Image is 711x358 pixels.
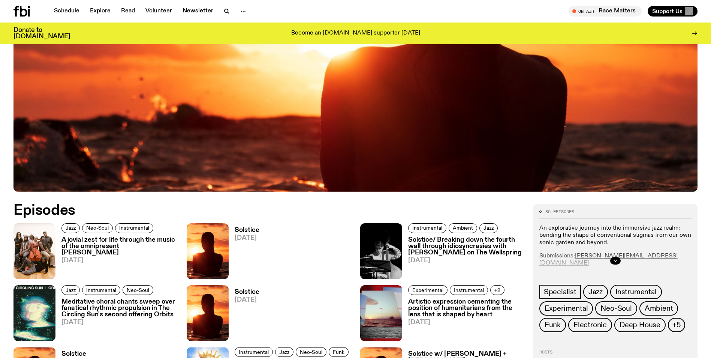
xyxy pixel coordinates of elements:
[61,351,86,357] h3: Solstice
[610,285,662,299] a: Instrumental
[119,225,149,231] span: Instrumental
[539,301,593,316] a: Experimental
[449,223,477,233] a: Ambient
[490,285,504,295] button: +2
[408,237,524,256] h3: Solstice/ Breaking down the fourth wall through idiosyncrasies with [PERSON_NAME] on The Wellspring
[545,304,588,313] span: Experimental
[652,8,683,15] span: Support Us
[123,285,153,295] a: Neo-Soul
[402,237,524,279] a: Solstice/ Breaking down the fourth wall through idiosyncrasies with [PERSON_NAME] on The Wellspri...
[672,321,681,329] span: +5
[412,287,443,293] span: Experimental
[61,319,178,326] span: [DATE]
[61,285,80,295] a: Jazz
[61,223,80,233] a: Jazz
[61,299,178,318] h3: Meditative choral chants sweep over fanatical rhythmic propulsion in The Circling Sun's second of...
[333,349,344,355] span: Funk
[235,289,259,295] h3: Solstice
[648,6,698,17] button: Support Us
[539,225,692,247] p: An explorative journey into the immersive jazz realm; bending the shape of conventional stigmas f...
[408,285,448,295] a: Experimental
[117,6,139,17] a: Read
[291,30,420,37] p: Become an [DOMAIN_NAME] supporter [DATE]
[453,225,473,231] span: Ambient
[55,237,178,279] a: A jovial zest for life through the music of the omnipresent [PERSON_NAME][DATE]
[86,225,109,231] span: Neo-Soul
[66,225,76,231] span: Jazz
[539,285,581,299] a: Specialist
[494,287,500,293] span: +2
[614,318,666,332] a: Deep House
[568,318,612,332] a: Electronic
[408,223,446,233] a: Instrumental
[412,225,442,231] span: Instrumental
[545,321,561,329] span: Funk
[408,319,524,326] span: [DATE]
[360,285,402,341] img: Collated images of the sea with a distant boat and sunset placed like photographs on a red surfac...
[639,301,678,316] a: Ambient
[573,321,607,329] span: Electronic
[239,349,269,355] span: Instrumental
[85,6,115,17] a: Explore
[615,288,657,296] span: Instrumental
[187,223,229,279] img: A girl standing in the ocean as waist level, staring into the rise of the sun.
[583,285,608,299] a: Jazz
[329,347,349,357] a: Funk
[300,349,322,355] span: Neo-Soul
[539,318,566,332] a: Funk
[13,285,55,341] img: Ivory text "THE CIRCLING SUN | ORBITS" its over a galactic digital print of ivory, blue, purple a...
[645,304,673,313] span: Ambient
[49,6,84,17] a: Schedule
[544,288,576,296] span: Specialist
[61,237,178,256] h3: A jovial zest for life through the music of the omnipresent [PERSON_NAME]
[402,299,524,341] a: Artistic expression cementing the position of humanitarians from the lens that is shaped by heart...
[229,289,259,341] a: Solstice[DATE]
[600,304,632,313] span: Neo-Soul
[235,347,273,357] a: Instrumental
[668,318,685,332] button: +5
[408,299,524,318] h3: Artistic expression cementing the position of humanitarians from the lens that is shaped by heart
[115,223,153,233] a: Instrumental
[454,287,484,293] span: Instrumental
[483,225,494,231] span: Jazz
[86,287,116,293] span: Instrumental
[569,6,642,17] button: On AirRace Matters
[229,227,259,279] a: Solstice[DATE]
[13,27,70,40] h3: Donate to [DOMAIN_NAME]
[235,227,259,233] h3: Solstice
[187,285,229,341] img: A girl standing in the ocean as waist level, staring into the rise of the sun.
[595,301,637,316] a: Neo-Soul
[82,223,113,233] a: Neo-Soul
[408,257,524,264] span: [DATE]
[479,223,498,233] a: Jazz
[55,299,178,341] a: Meditative choral chants sweep over fanatical rhythmic propulsion in The Circling Sun's second of...
[275,347,293,357] a: Jazz
[235,235,259,241] span: [DATE]
[61,257,178,264] span: [DATE]
[127,287,149,293] span: Neo-Soul
[141,6,177,17] a: Volunteer
[82,285,120,295] a: Instrumental
[178,6,218,17] a: Newsletter
[545,210,574,214] span: 85 episodes
[620,321,660,329] span: Deep House
[296,347,326,357] a: Neo-Soul
[588,288,603,296] span: Jazz
[360,223,402,279] img: Black and white photo of musician Jacques Emery playing his double bass reading sheet music.
[13,204,467,217] h2: Episodes
[279,349,289,355] span: Jazz
[235,297,259,303] span: [DATE]
[13,223,55,279] img: All seven members of Kokoroko either standing, sitting or spread out on the ground. They are hudd...
[66,287,76,293] span: Jazz
[450,285,488,295] a: Instrumental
